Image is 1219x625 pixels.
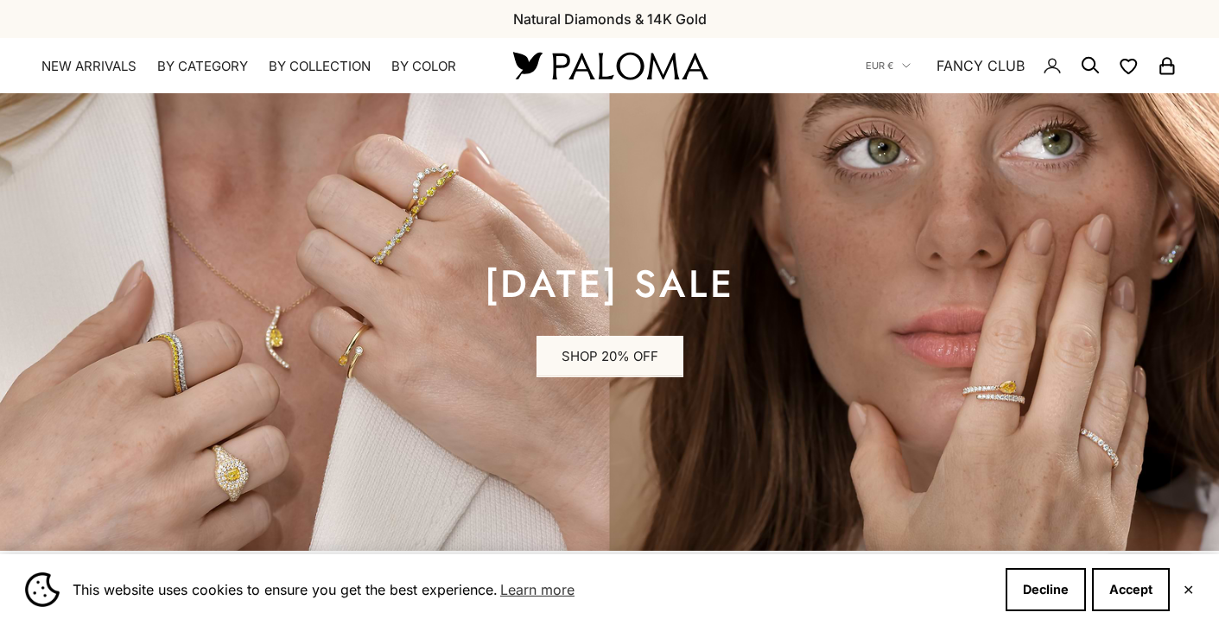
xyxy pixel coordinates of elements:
nav: Primary navigation [41,58,472,75]
summary: By Category [157,58,248,75]
img: Cookie banner [25,572,60,607]
p: [DATE] sale [485,267,735,301]
summary: By Collection [269,58,371,75]
a: FANCY CLUB [936,54,1025,77]
p: Natural Diamonds & 14K Gold [513,8,707,30]
a: SHOP 20% OFF [536,336,683,377]
span: This website uses cookies to ensure you get the best experience. [73,577,992,603]
button: Decline [1006,568,1086,611]
span: EUR € [866,58,893,73]
a: Learn more [498,577,577,603]
a: NEW ARRIVALS [41,58,137,75]
summary: By Color [391,58,456,75]
button: EUR € [866,58,911,73]
button: Close [1183,584,1194,595]
button: Accept [1092,568,1170,611]
nav: Secondary navigation [866,38,1178,93]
